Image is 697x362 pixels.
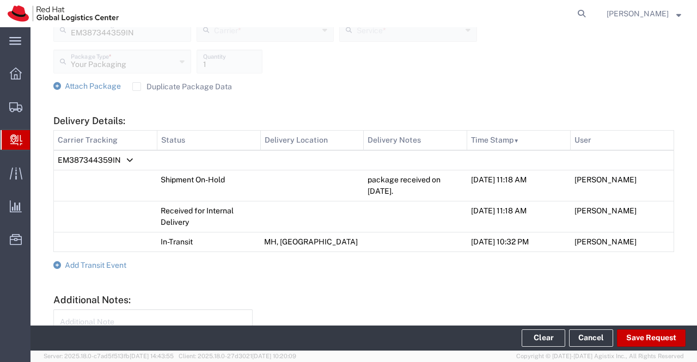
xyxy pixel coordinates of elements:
td: [PERSON_NAME] [571,201,674,232]
span: [DATE] 14:43:55 [130,353,174,359]
td: MH, [GEOGRAPHIC_DATA] [260,232,364,251]
span: Server: 2025.18.0-c7ad5f513fb [44,353,174,359]
span: Client: 2025.18.0-27d3021 [179,353,296,359]
th: Carrier Tracking [54,130,157,150]
th: Status [157,130,260,150]
th: Delivery Location [260,130,364,150]
th: Time Stamp [467,130,571,150]
span: Sumitra Hansdah [607,8,669,20]
td: In-Transit [157,232,260,251]
span: [DATE] 10:20:09 [252,353,296,359]
td: Received for Internal Delivery [157,201,260,232]
span: Copyright © [DATE]-[DATE] Agistix Inc., All Rights Reserved [516,352,684,361]
button: Clear [522,329,565,347]
button: [PERSON_NAME] [606,7,682,20]
span: Add Transit Event [65,261,126,269]
button: Save Request [617,329,686,347]
td: [DATE] 10:32 PM [467,232,571,251]
td: [DATE] 11:18 AM [467,170,571,201]
h5: Additional Notes: [53,294,674,305]
span: EM387344359IN [58,156,121,164]
td: [DATE] 11:18 AM [467,201,571,232]
th: User [571,130,674,150]
h5: Delivery Details: [53,115,674,126]
td: [PERSON_NAME] [571,232,674,251]
td: Shipment On-Hold [157,170,260,201]
th: Delivery Notes [364,130,467,150]
table: Delivery Details: [53,130,674,252]
a: Cancel [569,329,613,347]
td: package received on [DATE]. [364,170,467,201]
img: logo [8,5,119,22]
span: Attach Package [65,82,121,90]
label: Duplicate Package Data [132,82,232,91]
td: [PERSON_NAME] [571,170,674,201]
